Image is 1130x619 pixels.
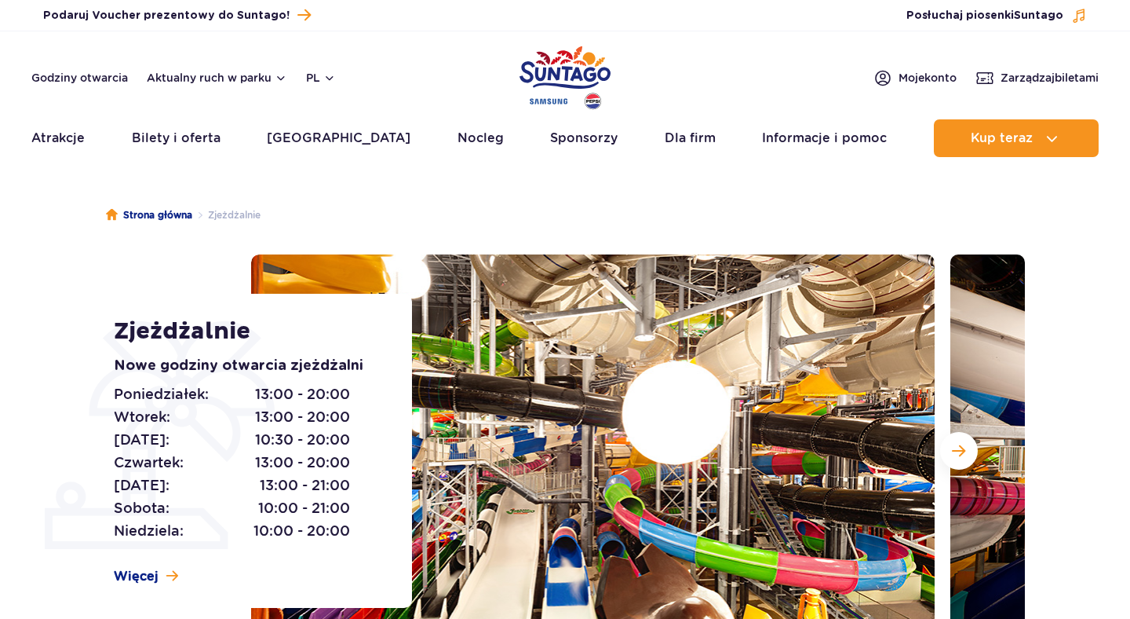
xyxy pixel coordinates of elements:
span: Niedziela: [114,520,184,542]
a: Nocleg [457,119,504,157]
a: Sponsorzy [550,119,618,157]
a: Zarządzajbiletami [975,68,1099,87]
span: Posłuchaj piosenki [906,8,1063,24]
span: Więcej [114,568,159,585]
span: [DATE]: [114,429,169,451]
button: Posłuchaj piosenkiSuntago [906,8,1087,24]
span: [DATE]: [114,474,169,496]
span: Moje konto [899,70,957,86]
li: Zjeżdżalnie [192,207,261,223]
span: Zarządzaj biletami [1001,70,1099,86]
a: Podaruj Voucher prezentowy do Suntago! [43,5,311,26]
span: 13:00 - 20:00 [255,452,350,474]
span: 13:00 - 20:00 [255,383,350,405]
button: Aktualny ruch w parku [147,71,287,84]
span: Wtorek: [114,406,170,428]
a: Park of Poland [519,39,611,112]
a: Informacje i pomoc [762,119,887,157]
span: Kup teraz [971,131,1033,145]
span: 10:00 - 20:00 [253,520,350,542]
button: Następny slajd [940,432,978,470]
a: Atrakcje [31,119,85,157]
button: pl [306,70,336,86]
button: Kup teraz [934,119,1099,157]
span: 10:30 - 20:00 [255,429,350,451]
span: 10:00 - 21:00 [258,497,350,519]
span: 13:00 - 21:00 [260,474,350,496]
a: Bilety i oferta [132,119,221,157]
a: Godziny otwarcia [31,70,128,86]
a: Więcej [114,568,178,585]
a: Dla firm [665,119,716,157]
span: Suntago [1014,10,1063,21]
a: Mojekonto [873,68,957,87]
span: Sobota: [114,497,169,519]
h1: Zjeżdżalnie [114,317,377,346]
span: Poniedziałek: [114,383,209,405]
a: Strona główna [106,207,192,223]
span: 13:00 - 20:00 [255,406,350,428]
a: [GEOGRAPHIC_DATA] [267,119,410,157]
p: Nowe godziny otwarcia zjeżdżalni [114,355,377,377]
span: Czwartek: [114,452,184,474]
span: Podaruj Voucher prezentowy do Suntago! [43,8,290,24]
